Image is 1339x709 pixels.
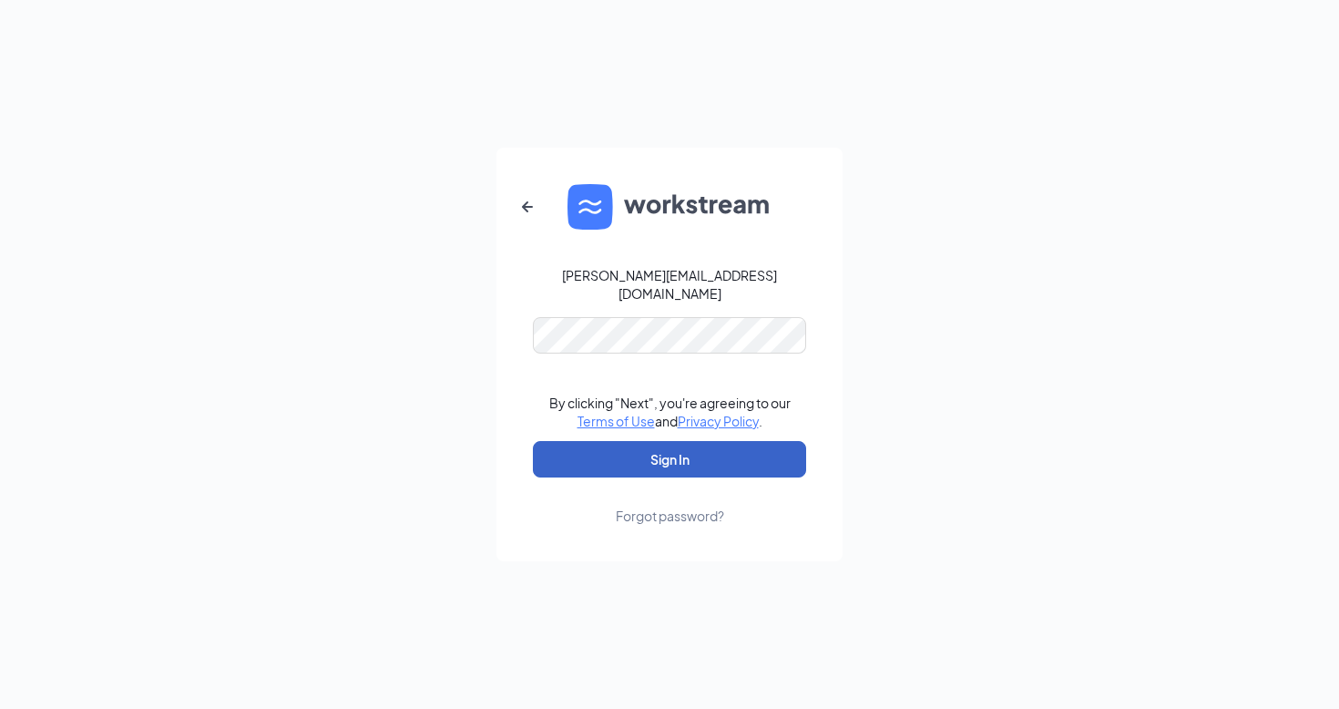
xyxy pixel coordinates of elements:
[516,196,538,218] svg: ArrowLeftNew
[533,266,806,303] div: [PERSON_NAME][EMAIL_ADDRESS][DOMAIN_NAME]
[616,507,724,525] div: Forgot password?
[578,413,655,429] a: Terms of Use
[678,413,759,429] a: Privacy Policy
[549,394,791,430] div: By clicking "Next", you're agreeing to our and .
[506,185,549,229] button: ArrowLeftNew
[533,441,806,478] button: Sign In
[567,184,772,230] img: WS logo and Workstream text
[616,478,724,525] a: Forgot password?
